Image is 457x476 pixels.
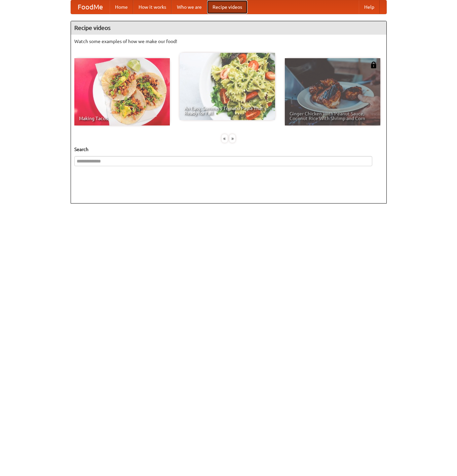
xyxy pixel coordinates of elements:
a: Help [359,0,380,14]
div: « [222,134,228,143]
a: FoodMe [71,0,110,14]
span: Making Tacos [79,116,165,121]
p: Watch some examples of how we make our food! [74,38,383,45]
span: An Easy, Summery Tomato Pasta That's Ready for Fall [184,106,270,115]
div: » [229,134,235,143]
a: Home [110,0,133,14]
a: Recipe videos [207,0,247,14]
a: How it works [133,0,172,14]
a: An Easy, Summery Tomato Pasta That's Ready for Fall [180,53,275,120]
img: 483408.png [370,62,377,68]
a: Making Tacos [74,58,170,125]
a: Who we are [172,0,207,14]
h4: Recipe videos [71,21,386,35]
h5: Search [74,146,383,153]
